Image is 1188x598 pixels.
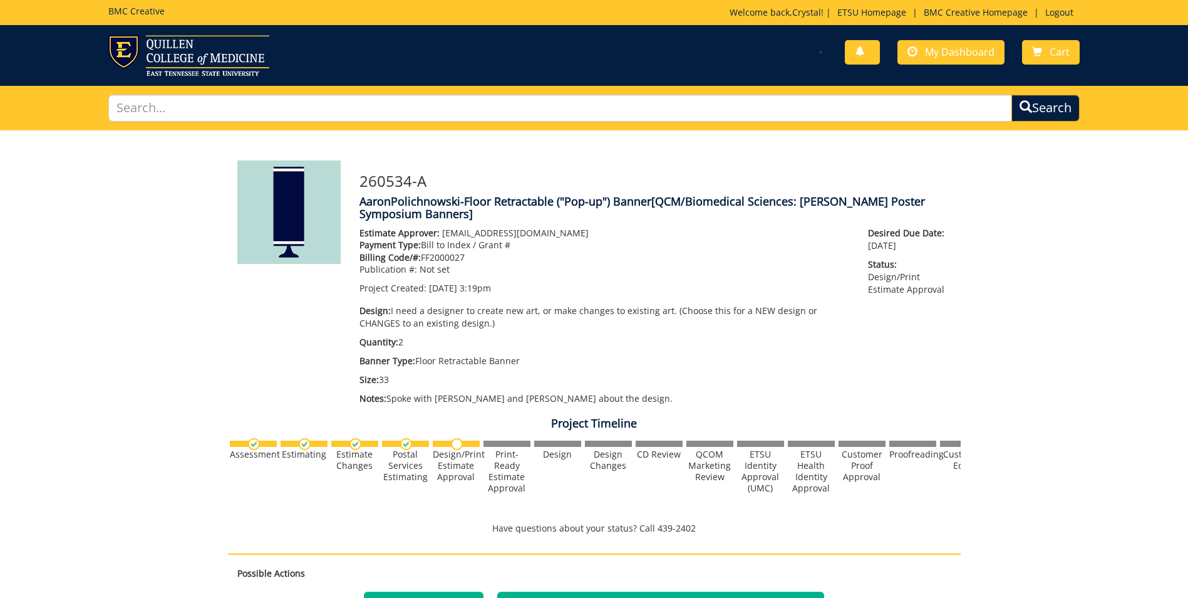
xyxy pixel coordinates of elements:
[429,282,491,294] span: [DATE] 3:19pm
[534,449,581,460] div: Design
[359,355,415,367] span: Banner Type:
[839,449,886,483] div: Customer Proof Approval
[359,173,951,189] h3: 260534-A
[897,40,1005,65] a: My Dashboard
[359,336,850,349] p: 2
[889,449,936,460] div: Proofreading
[108,6,165,16] h5: BMC Creative
[868,258,951,296] p: Design/Print Estimate Approval
[359,336,398,348] span: Quantity:
[359,263,417,275] span: Publication #:
[451,438,463,450] img: no
[792,6,821,18] a: Crystal
[237,160,341,264] img: Product featured image
[359,251,421,263] span: Billing Code/#:
[400,438,412,450] img: checkmark
[359,374,850,386] p: 33
[686,449,733,483] div: QCOM Marketing Review
[359,227,440,239] span: Estimate Approver:
[737,449,784,494] div: ETSU Identity Approval (UMC)
[359,392,850,405] p: Spoke with [PERSON_NAME] and [PERSON_NAME] about the design.
[636,449,683,460] div: CD Review
[331,449,378,471] div: Estimate Changes
[420,263,450,275] span: Not set
[359,282,426,294] span: Project Created:
[359,305,391,317] span: Design:
[281,449,328,460] div: Estimating
[228,522,961,535] p: Have questions about your status? Call 439-2402
[359,239,421,251] span: Payment Type:
[228,417,961,430] h4: Project Timeline
[108,35,269,76] img: ETSU logo
[230,449,277,460] div: Assessment
[1011,95,1080,122] button: Search
[788,449,835,494] div: ETSU Health Identity Approval
[917,6,1034,18] a: BMC Creative Homepage
[359,305,850,330] p: I need a designer to create new art, or make changes to existing art. (Choose this for a NEW desi...
[299,438,311,450] img: checkmark
[868,227,951,252] p: [DATE]
[585,449,632,471] div: Design Changes
[359,239,850,251] p: Bill to Index / Grant #
[868,227,951,239] span: Desired Due Date:
[359,392,386,404] span: Notes:
[349,438,361,450] img: checkmark
[868,258,951,271] span: Status:
[237,567,305,579] strong: Possible Actions
[359,374,379,386] span: Size:
[831,6,912,18] a: ETSU Homepage
[925,45,994,59] span: My Dashboard
[1050,45,1070,59] span: Cart
[359,355,850,367] p: Floor Retractable Banner
[382,449,429,483] div: Postal Services Estimating
[248,438,260,450] img: checkmark
[359,227,850,239] p: [EMAIL_ADDRESS][DOMAIN_NAME]
[1039,6,1080,18] a: Logout
[730,6,1080,19] p: Welcome back, ! | | |
[359,196,951,221] h4: AaronPolichnowski-Floor Retractable ("Pop-up") Banner
[359,194,925,221] span: [QCM/Biomedical Sciences: [PERSON_NAME] Poster Symposium Banners]
[433,449,480,483] div: Design/Print Estimate Approval
[483,449,530,494] div: Print-Ready Estimate Approval
[940,449,987,471] div: Customer Edits
[1022,40,1080,65] a: Cart
[359,251,850,264] p: FF2000027
[108,95,1012,122] input: Search...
